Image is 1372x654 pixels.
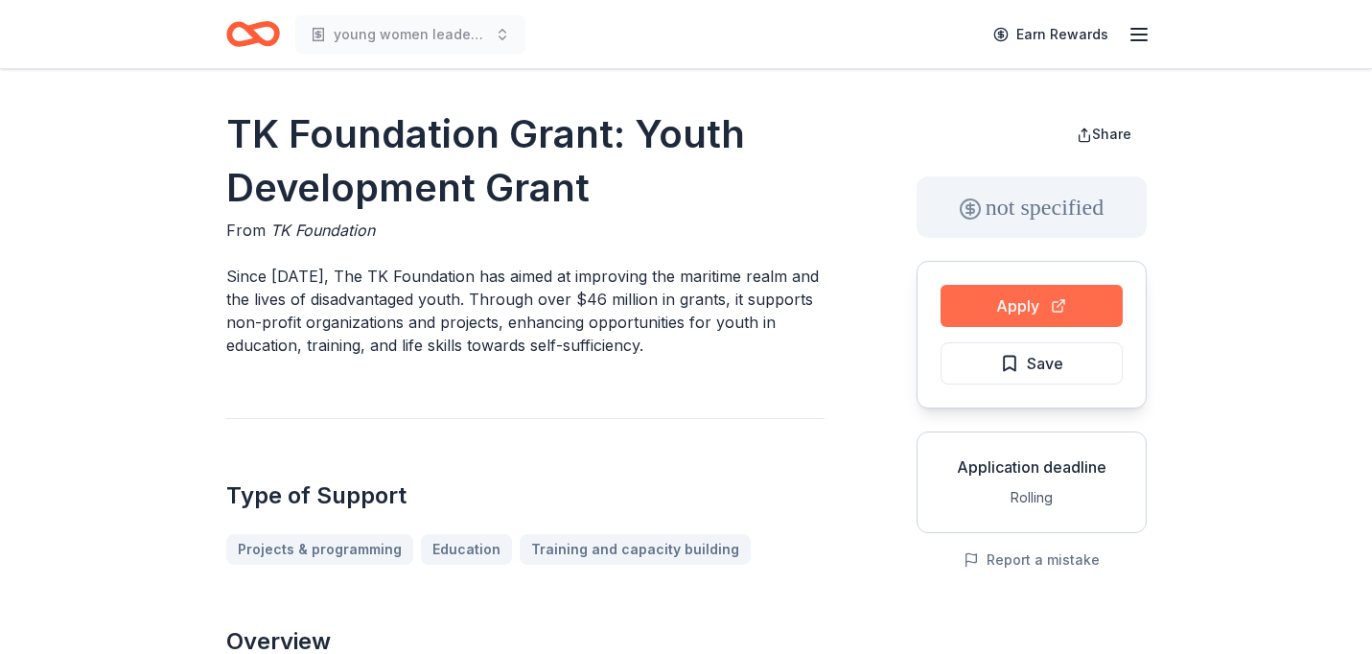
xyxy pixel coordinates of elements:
[941,342,1123,385] button: Save
[917,176,1147,238] div: not specified
[1027,351,1063,376] span: Save
[226,12,280,57] a: Home
[1061,115,1147,153] button: Share
[421,534,512,565] a: Education
[1092,126,1131,142] span: Share
[226,219,825,242] div: From
[520,534,751,565] a: Training and capacity building
[226,107,825,215] h1: TK Foundation Grant: Youth Development Grant
[334,23,487,46] span: young women leadership training and education support
[226,265,825,357] p: Since [DATE], The TK Foundation has aimed at improving the maritime realm and the lives of disadv...
[933,486,1130,509] div: Rolling
[226,480,825,511] h2: Type of Support
[295,15,525,54] button: young women leadership training and education support
[226,534,413,565] a: Projects & programming
[933,455,1130,479] div: Application deadline
[270,221,375,240] span: TK Foundation
[982,17,1120,52] a: Earn Rewards
[941,285,1123,327] button: Apply
[964,549,1100,572] button: Report a mistake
